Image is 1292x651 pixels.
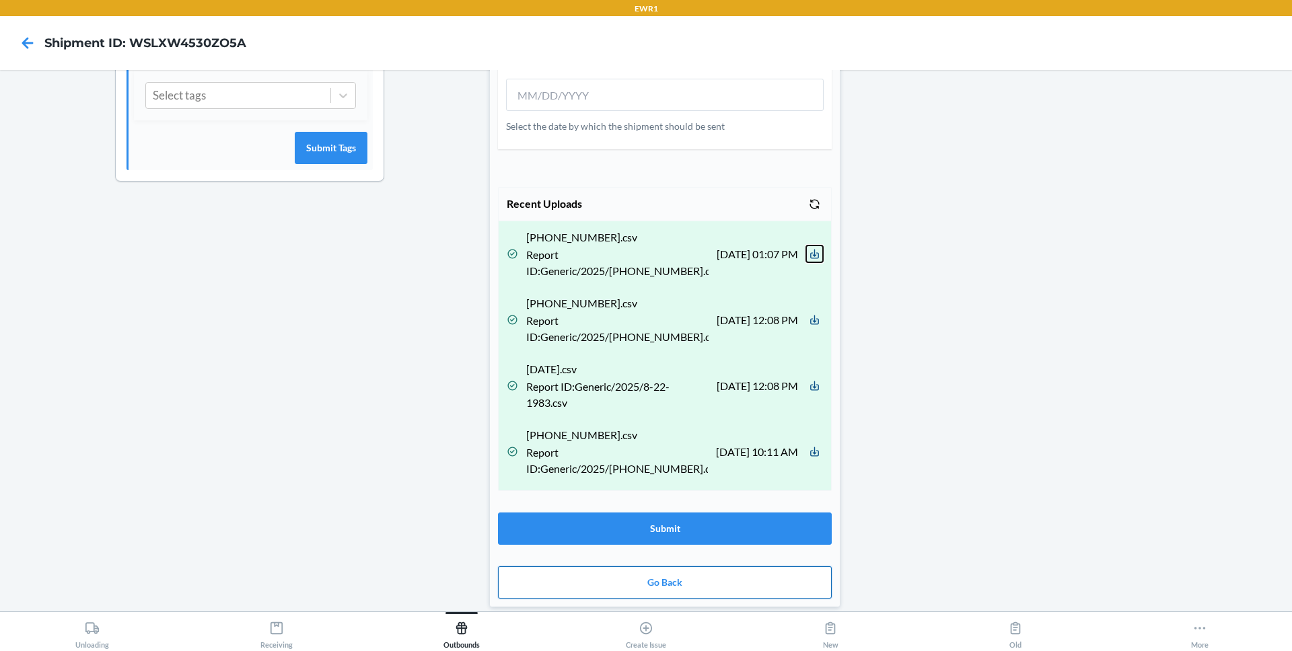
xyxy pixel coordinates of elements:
button: Download [806,245,823,262]
button: Download [806,377,823,394]
div: New [823,615,838,649]
p: [PHONE_NUMBER].csv [526,295,709,311]
p: Recent Uploads [507,196,582,212]
button: Outbounds [369,612,554,649]
p: Report ID : Generic/2025/[PHONE_NUMBER].csv [526,247,709,279]
button: Download [806,311,823,328]
h4: Shipment ID: WSLXW4530ZO5A [44,34,246,52]
p: [DATE].csv [526,361,709,377]
p: [DATE] 01:07 PM [717,246,798,262]
p: [DATE] 10:11 AM [716,444,798,460]
p: Select the date by which the shipment should be sent [506,119,824,133]
button: Receiving [184,612,369,649]
button: Download [806,443,823,460]
p: Report ID : Generic/2025/[PHONE_NUMBER].csv [526,313,709,345]
p: Report ID : Generic/2025/[PHONE_NUMBER].csv [526,445,708,477]
p: [PHONE_NUMBER].csv [526,229,709,245]
p: EWR1 [635,3,658,15]
button: New [738,612,923,649]
p: Report ID : Generic/2025/8-22-1983.csv [526,379,709,411]
button: Create Issue [554,612,738,649]
button: Submit [498,512,832,545]
div: Select tags [153,87,206,104]
button: Refresh list [806,196,823,213]
p: [DATE] 12:08 PM [717,312,798,328]
button: Submit Tags [295,132,367,164]
button: Old [923,612,1107,649]
div: Outbounds [443,615,480,649]
div: More [1191,615,1209,649]
div: Receiving [260,615,293,649]
button: More [1108,612,1292,649]
button: Go Back [498,566,832,599]
p: [DATE] 12:08 PM [717,378,798,394]
p: [PHONE_NUMBER].csv [526,427,708,443]
div: Old [1008,615,1023,649]
div: Create Issue [626,615,666,649]
input: MM/DD/YYYY [517,87,637,104]
div: Unloading [75,615,109,649]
